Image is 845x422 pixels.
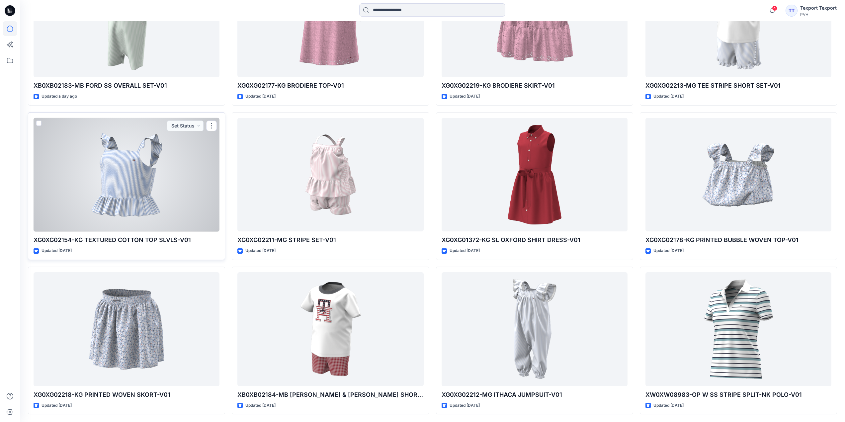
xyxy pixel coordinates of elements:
[645,272,831,386] a: XW0XW08983-OP W SS STRIPE SPLIT-NK POLO-V01
[645,118,831,232] a: XG0XG02178-KG PRINTED BUBBLE WOVEN TOP-V01
[237,235,423,245] p: XG0XG02211-MG STRIPE SET-V01
[442,118,628,232] a: XG0XG01372-KG SL OXFORD SHIRT DRESS-V01
[34,118,219,232] a: XG0XG02154-KG TEXTURED COTTON TOP SLVLS-V01
[245,402,276,409] p: Updated [DATE]
[237,272,423,386] a: XB0XB02184-MB TONY TEE & PULLON SHORT SET-V01
[645,235,831,245] p: XG0XG02178-KG PRINTED BUBBLE WOVEN TOP-V01
[245,247,276,254] p: Updated [DATE]
[42,402,72,409] p: Updated [DATE]
[653,93,684,100] p: Updated [DATE]
[34,235,219,245] p: XG0XG02154-KG TEXTURED COTTON TOP SLVLS-V01
[237,81,423,90] p: XG0XG02177-KG BRODIERE TOP-V01
[442,235,628,245] p: XG0XG01372-KG SL OXFORD SHIRT DRESS-V01
[772,6,777,11] span: 4
[442,81,628,90] p: XG0XG02219-KG BRODIERE SKIRT-V01
[42,247,72,254] p: Updated [DATE]
[645,390,831,399] p: XW0XW08983-OP W SS STRIPE SPLIT-NK POLO-V01
[34,390,219,399] p: XG0XG02218-KG PRINTED WOVEN SKORT-V01
[42,93,77,100] p: Updated a day ago
[645,81,831,90] p: XG0XG02213-MG TEE STRIPE SHORT SET-V01
[653,247,684,254] p: Updated [DATE]
[800,4,837,12] div: Texport Texport
[237,118,423,232] a: XG0XG02211-MG STRIPE SET-V01
[442,272,628,386] a: XG0XG02212-MG ITHACA JUMPSUIT-V01
[450,247,480,254] p: Updated [DATE]
[442,390,628,399] p: XG0XG02212-MG ITHACA JUMPSUIT-V01
[653,402,684,409] p: Updated [DATE]
[800,12,837,17] div: PVH
[245,93,276,100] p: Updated [DATE]
[450,402,480,409] p: Updated [DATE]
[237,390,423,399] p: XB0XB02184-MB [PERSON_NAME] & [PERSON_NAME] SHORT SET-V01
[450,93,480,100] p: Updated [DATE]
[34,272,219,386] a: XG0XG02218-KG PRINTED WOVEN SKORT-V01
[786,5,798,17] div: TT
[34,81,219,90] p: XB0XB02183-MB FORD SS OVERALL SET-V01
